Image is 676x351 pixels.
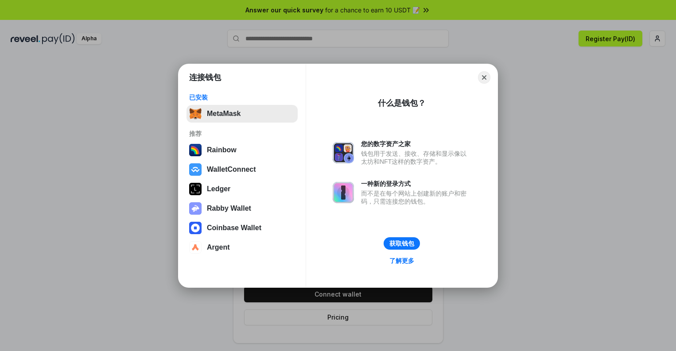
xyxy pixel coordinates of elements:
h1: 连接钱包 [189,72,221,83]
div: 推荐 [189,130,295,138]
button: Close [478,71,490,84]
div: 钱包用于发送、接收、存储和显示像以太坊和NFT这样的数字资产。 [361,150,471,166]
div: Rainbow [207,146,237,154]
div: Ledger [207,185,230,193]
div: Rabby Wallet [207,204,251,212]
div: 一种新的登录方式 [361,180,471,188]
div: 您的数字资产之家 [361,140,471,148]
button: Coinbase Wallet [186,219,298,237]
div: 而不是在每个网站上创建新的账户和密码，只需连接您的钱包。 [361,189,471,205]
div: 什么是钱包？ [378,98,426,108]
img: svg+xml,%3Csvg%20fill%3D%22none%22%20height%3D%2233%22%20viewBox%3D%220%200%2035%2033%22%20width%... [189,108,202,120]
img: svg+xml,%3Csvg%20width%3D%2228%22%20height%3D%2228%22%20viewBox%3D%220%200%2028%2028%22%20fill%3D... [189,222,202,234]
button: Rabby Wallet [186,200,298,217]
div: MetaMask [207,110,241,118]
div: 了解更多 [389,257,414,265]
button: WalletConnect [186,161,298,178]
div: Coinbase Wallet [207,224,261,232]
button: 获取钱包 [384,237,420,250]
button: Argent [186,239,298,256]
img: svg+xml,%3Csvg%20width%3D%2228%22%20height%3D%2228%22%20viewBox%3D%220%200%2028%2028%22%20fill%3D... [189,241,202,254]
div: 已安装 [189,93,295,101]
img: svg+xml,%3Csvg%20width%3D%22120%22%20height%3D%22120%22%20viewBox%3D%220%200%20120%20120%22%20fil... [189,144,202,156]
div: 获取钱包 [389,239,414,247]
img: svg+xml,%3Csvg%20width%3D%2228%22%20height%3D%2228%22%20viewBox%3D%220%200%2028%2028%22%20fill%3D... [189,163,202,176]
img: svg+xml,%3Csvg%20xmlns%3D%22http%3A%2F%2Fwww.w3.org%2F2000%2Fsvg%22%20width%3D%2228%22%20height%3... [189,183,202,195]
button: Rainbow [186,141,298,159]
button: Ledger [186,180,298,198]
img: svg+xml,%3Csvg%20xmlns%3D%22http%3A%2F%2Fwww.w3.org%2F2000%2Fsvg%22%20fill%3D%22none%22%20viewBox... [333,182,354,203]
div: Argent [207,243,230,251]
button: MetaMask [186,105,298,123]
div: WalletConnect [207,166,256,174]
a: 了解更多 [384,255,420,266]
img: svg+xml,%3Csvg%20xmlns%3D%22http%3A%2F%2Fwww.w3.org%2F2000%2Fsvg%22%20fill%3D%22none%22%20viewBox... [333,142,354,163]
img: svg+xml,%3Csvg%20xmlns%3D%22http%3A%2F%2Fwww.w3.org%2F2000%2Fsvg%22%20fill%3D%22none%22%20viewBox... [189,202,202,215]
